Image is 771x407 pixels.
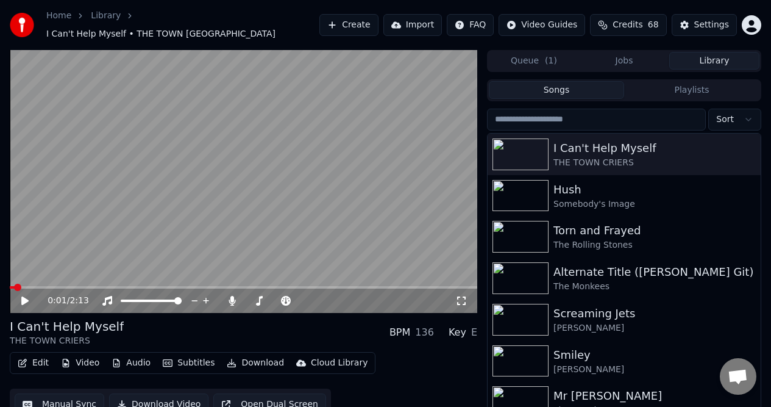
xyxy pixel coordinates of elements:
[158,355,219,372] button: Subtitles
[10,13,34,37] img: youka
[389,325,410,340] div: BPM
[553,140,756,157] div: I Can't Help Myself
[449,325,466,340] div: Key
[10,318,124,335] div: I Can't Help Myself
[319,14,378,36] button: Create
[48,295,77,307] div: /
[553,347,756,364] div: Smiley
[447,14,494,36] button: FAQ
[553,222,756,239] div: Torn and Frayed
[672,14,737,36] button: Settings
[720,358,756,395] a: Open chat
[13,355,54,372] button: Edit
[311,357,368,369] div: Cloud Library
[56,355,104,372] button: Video
[46,10,71,22] a: Home
[107,355,155,372] button: Audio
[613,19,642,31] span: Credits
[499,14,585,36] button: Video Guides
[10,335,124,347] div: THE TOWN CRIERS
[694,19,729,31] div: Settings
[579,52,669,70] button: Jobs
[383,14,442,36] button: Import
[553,198,756,211] div: Somebody's Image
[553,239,756,251] div: The Rolling Stones
[553,264,756,281] div: Alternate Title ([PERSON_NAME] Git)
[415,325,434,340] div: 136
[91,10,121,22] a: Library
[553,281,756,293] div: The Monkees
[553,181,756,198] div: Hush
[46,28,275,40] span: I Can't Help Myself • THE TOWN [GEOGRAPHIC_DATA]
[648,19,659,31] span: 68
[69,295,88,307] span: 2:13
[553,157,756,169] div: THE TOWN CRIERS
[489,52,579,70] button: Queue
[48,295,66,307] span: 0:01
[553,322,756,334] div: [PERSON_NAME]
[553,387,756,405] div: Mr [PERSON_NAME]
[553,364,756,376] div: [PERSON_NAME]
[716,113,734,126] span: Sort
[471,325,477,340] div: E
[553,305,756,322] div: Screaming Jets
[669,52,759,70] button: Library
[46,10,319,40] nav: breadcrumb
[624,81,759,99] button: Playlists
[489,81,624,99] button: Songs
[545,55,557,67] span: ( 1 )
[222,355,289,372] button: Download
[590,14,666,36] button: Credits68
